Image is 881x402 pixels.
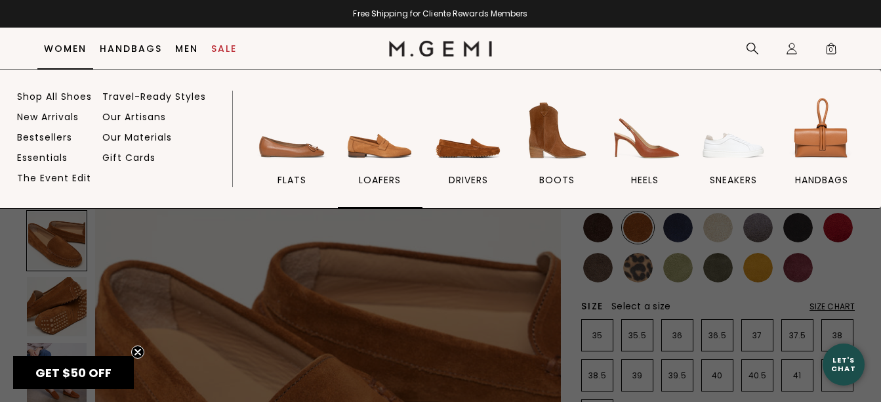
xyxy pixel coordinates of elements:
[249,94,335,208] a: flats
[102,152,155,164] a: Gift Cards
[389,41,492,56] img: M.Gemi
[211,43,237,54] a: Sale
[631,174,659,186] span: heels
[539,174,575,186] span: BOOTS
[608,94,682,167] img: heels
[520,94,594,167] img: BOOTS
[359,174,401,186] span: loafers
[426,94,511,208] a: drivers
[13,356,134,389] div: GET $50 OFFClose teaser
[514,94,600,208] a: BOOTS
[710,174,757,186] span: sneakers
[175,43,198,54] a: Men
[449,174,488,186] span: drivers
[100,43,162,54] a: Handbags
[17,172,91,184] a: The Event Edit
[825,45,838,58] span: 0
[343,94,417,167] img: loafers
[338,94,423,208] a: loafers
[102,91,206,102] a: Travel-Ready Styles
[697,94,770,167] img: sneakers
[17,111,79,123] a: New Arrivals
[131,346,144,359] button: Close teaser
[35,365,112,381] span: GET $50 OFF
[17,131,72,143] a: Bestsellers
[795,174,848,186] span: handbags
[277,174,306,186] span: flats
[255,94,329,167] img: flats
[44,43,87,54] a: Women
[823,356,865,372] div: Let's Chat
[102,111,166,123] a: Our Artisans
[17,91,92,102] a: Shop All Shoes
[779,94,864,208] a: handbags
[102,131,172,143] a: Our Materials
[691,94,776,208] a: sneakers
[602,94,687,208] a: heels
[17,152,68,164] a: Essentials
[785,94,858,167] img: handbags
[432,94,505,167] img: drivers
